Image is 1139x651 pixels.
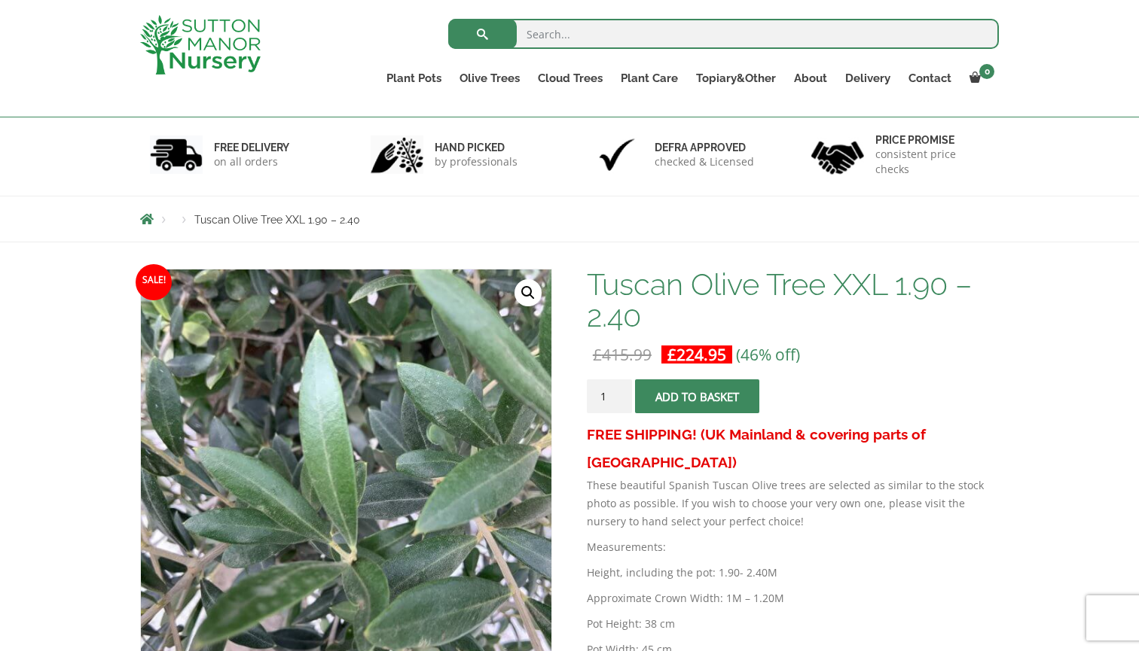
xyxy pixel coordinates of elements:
[612,68,687,89] a: Plant Care
[515,279,542,306] a: View full-screen image gallery
[140,15,261,75] img: logo
[194,214,360,226] span: Tuscan Olive Tree XXL 1.90 – 2.40
[587,269,999,332] h1: Tuscan Olive Tree XXL 1.90 – 2.40
[529,68,612,89] a: Cloud Trees
[635,379,759,413] button: Add to basket
[655,141,754,154] h6: Defra approved
[899,68,960,89] a: Contact
[450,68,529,89] a: Olive Trees
[140,213,999,225] nav: Breadcrumbs
[587,476,999,531] p: These beautiful Spanish Tuscan Olive trees are selected as similar to the stock photo as possible...
[875,133,990,147] h6: Price promise
[435,154,518,169] p: by professionals
[960,68,999,89] a: 0
[587,538,999,556] p: Measurements:
[811,132,864,178] img: 4.jpg
[150,135,203,174] img: 1.jpg
[785,68,836,89] a: About
[587,379,632,413] input: Product quantity
[836,68,899,89] a: Delivery
[979,64,994,79] span: 0
[136,264,172,300] span: Sale!
[435,141,518,154] h6: hand picked
[448,19,999,49] input: Search...
[667,344,676,365] span: £
[736,344,800,365] span: (46% off)
[371,135,423,174] img: 2.jpg
[593,344,652,365] bdi: 415.99
[593,344,602,365] span: £
[687,68,785,89] a: Topiary&Other
[377,68,450,89] a: Plant Pots
[587,421,999,476] h3: FREE SHIPPING! (UK Mainland & covering parts of [GEOGRAPHIC_DATA])
[214,141,289,154] h6: FREE DELIVERY
[587,615,999,633] p: Pot Height: 38 cm
[214,154,289,169] p: on all orders
[875,147,990,177] p: consistent price checks
[591,135,643,174] img: 3.jpg
[667,344,726,365] bdi: 224.95
[587,589,999,607] p: Approximate Crown Width: 1M – 1.20M
[655,154,754,169] p: checked & Licensed
[587,564,999,582] p: Height, including the pot: 1.90- 2.40M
